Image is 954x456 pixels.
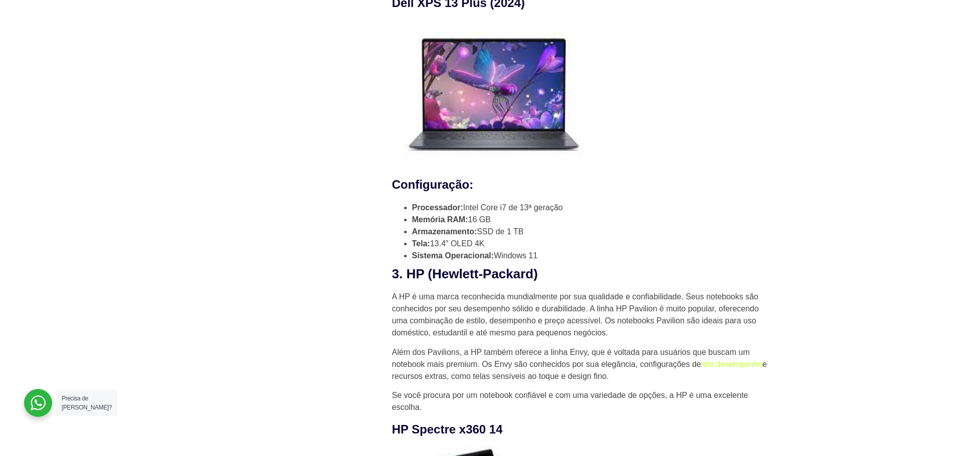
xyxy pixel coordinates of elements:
iframe: Chat Widget [774,328,954,456]
li: 13.4″ OLED 4K [412,238,773,250]
strong: Armazenamento: [412,227,477,236]
strong: Memória RAM: [412,215,468,224]
p: Além dos Pavilions, a HP também oferece a linha Envy, que é voltada para usuários que buscam um n... [392,346,773,382]
li: Windows 11 [412,250,773,262]
strong: Tela: [412,239,430,248]
p: Se você procura por um notebook confiável e com uma variedade de opções, a HP é uma excelente esc... [392,389,773,413]
p: A HP é uma marca reconhecida mundialmente por sua qualidade e confiabilidade. Seus notebooks são ... [392,291,773,339]
h2: 3. HP (Hewlett-Packard) [392,266,773,283]
strong: HP Spectre x360 14 [392,422,503,436]
strong: Sistema Operacional: [412,251,494,260]
span: Precisa de [PERSON_NAME]? [62,395,112,411]
strong: Configuração: [392,178,474,191]
li: Intel Core i7 de 13ª geração [412,202,773,214]
strong: Processador: [412,203,463,212]
li: SSD de 1 TB [412,226,773,238]
a: alto desempenho [701,360,763,368]
li: 16 GB [412,214,773,226]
